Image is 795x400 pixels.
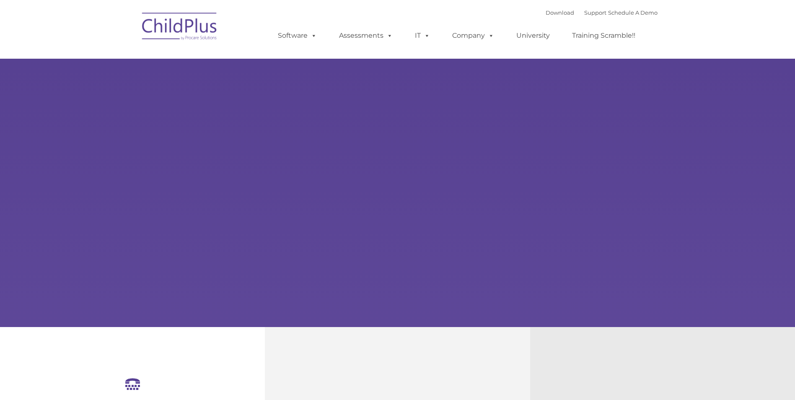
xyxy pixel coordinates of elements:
a: Software [269,27,325,44]
a: Company [444,27,502,44]
font: | [546,9,658,16]
a: Training Scramble!! [564,27,644,44]
a: University [508,27,558,44]
a: IT [407,27,438,44]
a: Download [546,9,574,16]
a: Assessments [331,27,401,44]
a: Schedule A Demo [608,9,658,16]
img: ChildPlus by Procare Solutions [138,7,222,49]
a: Support [584,9,606,16]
